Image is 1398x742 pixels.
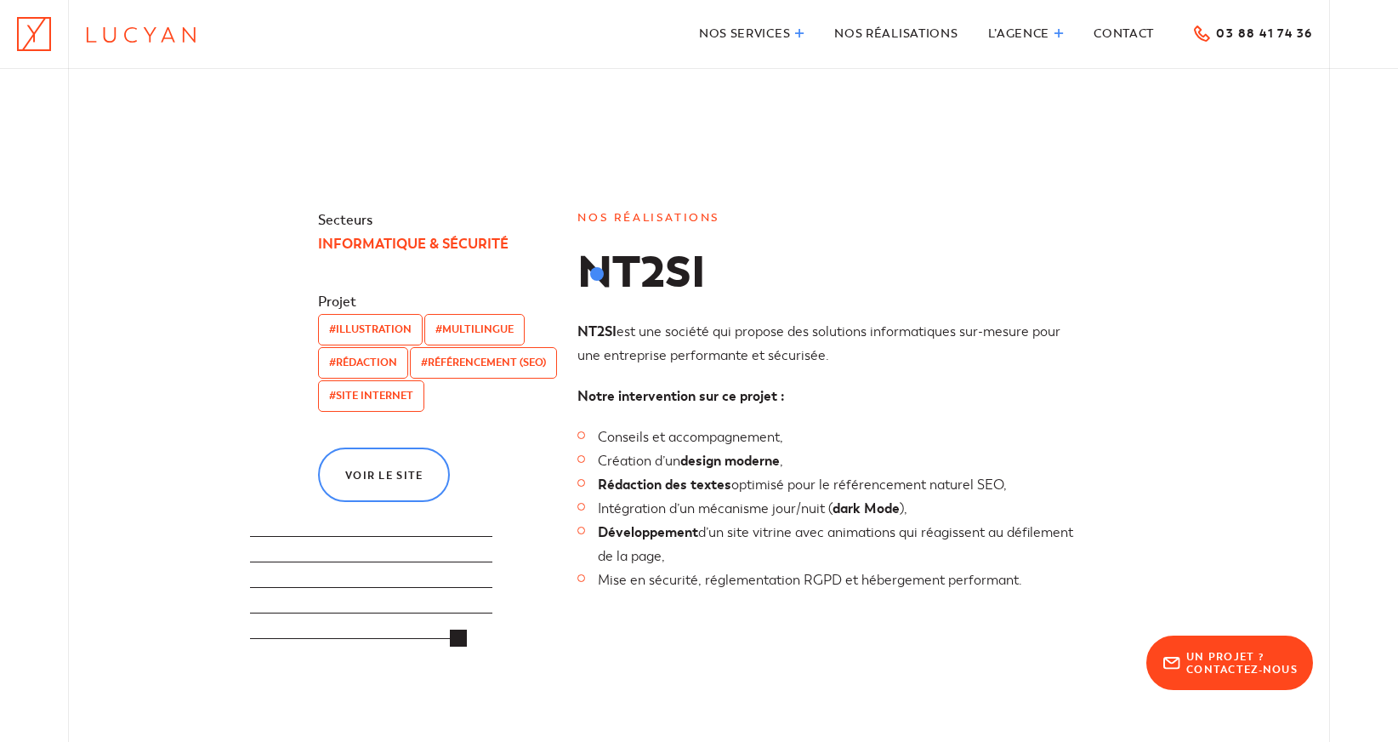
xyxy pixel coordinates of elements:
[577,497,1080,521] li: Intégration d’un mécanisme jour/nuit ( ),
[345,471,423,481] span: Voir le site
[410,347,557,379] a: #Référencement (SEO)
[577,320,1080,368] p: est une société qui propose des solutions informatiques sur-mesure pour une entreprise performant...
[421,356,428,369] span: #
[1094,23,1154,44] a: Contact
[318,448,450,502] a: Voir le site
[699,23,804,44] a: Nos services
[1191,21,1313,43] a: 03 88 41 74 36
[318,380,424,412] a: #Site internet
[424,314,525,345] a: #Multilingue
[318,232,560,256] li: Informatique & Sécurité
[318,294,356,311] strong: Projet
[1186,650,1298,676] span: Un projet ? Contactez-nous
[680,452,780,470] strong: design moderne
[577,243,706,301] strong: NT2SI
[834,26,958,41] span: Nos réalisations
[699,26,790,41] span: Nos services
[577,568,1080,592] li: Mise en sécurité, réglementation RGPD et hébergement performant.
[598,476,731,494] strong: Rédaction des textes
[1146,636,1313,690] a: Un projet ?Contactez-nous
[577,425,1080,449] li: Conseils et accompagnement,
[833,499,900,517] strong: dark Mode
[577,449,1080,473] li: Création d’un ,
[1094,26,1154,41] span: Contact
[329,389,336,402] span: #
[329,356,336,369] span: #
[598,523,698,541] strong: Développement
[318,347,408,379] a: #Rédaction
[577,473,1080,497] li: optimisé pour le référencement naturel SEO,
[318,212,372,229] strong: Secteurs
[435,322,442,336] span: #
[1216,27,1313,39] span: 03 88 41 74 36
[318,314,423,345] a: #Illustration
[577,521,1080,568] li: d’un site vitrine avec animations qui réagissent au défilement de la page,
[577,387,784,405] strong: Notre intervention sur ce projet :
[577,208,1080,228] p: Nos réalisations
[834,23,958,44] a: Nos réalisations
[988,26,1050,41] span: L’agence
[577,322,617,340] strong: NT2SI
[329,322,336,336] span: #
